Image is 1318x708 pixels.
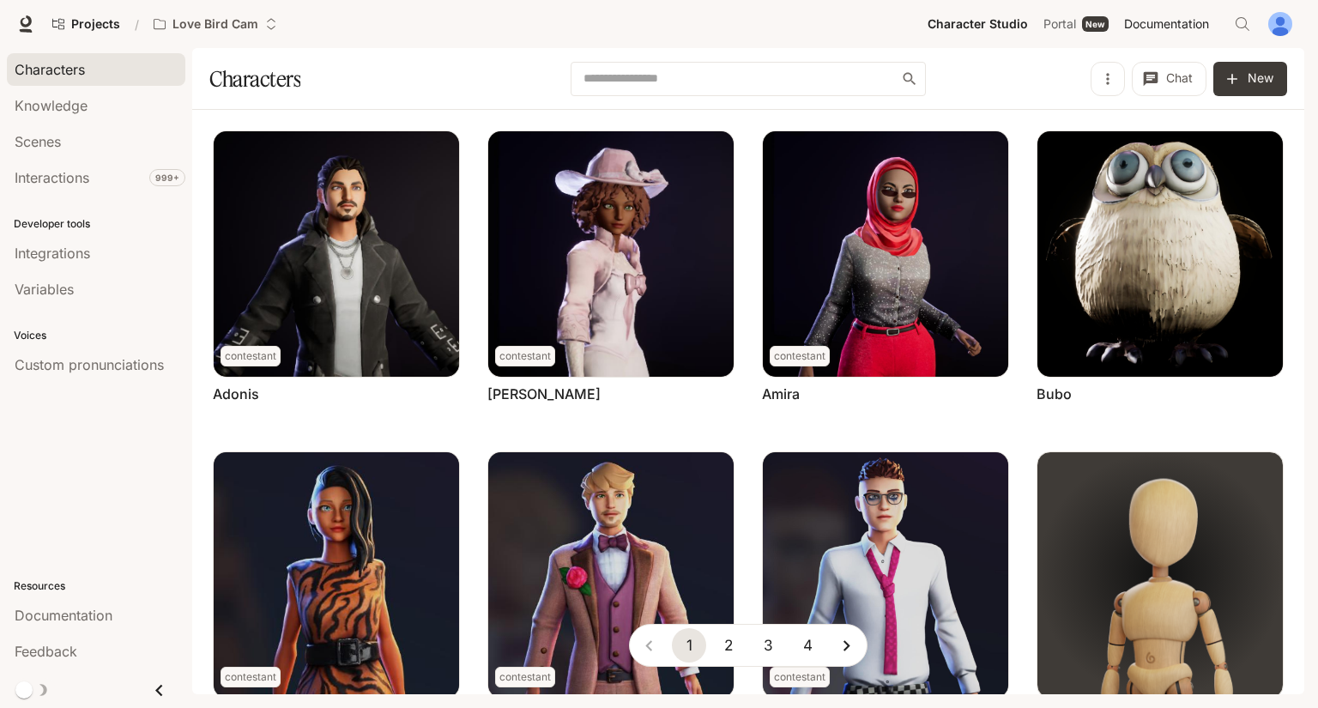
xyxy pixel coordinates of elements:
[1117,7,1222,41] a: Documentation
[213,384,259,403] a: Adonis
[763,452,1008,698] img: Ethan
[1225,7,1260,41] button: Open Command Menu
[214,452,459,698] img: Camila
[921,7,1035,41] a: Character Studio
[1037,7,1115,41] a: PortalNew
[1043,14,1076,35] span: Portal
[488,131,734,377] img: Amanda
[209,62,300,96] h1: Characters
[672,628,706,663] button: page 1
[487,384,601,403] a: [PERSON_NAME]
[1213,62,1287,96] button: New
[128,15,146,33] div: /
[1263,7,1297,41] button: User avatar
[790,628,825,663] button: Go to page 4
[71,17,120,32] span: Projects
[146,7,285,41] button: Open workspace menu
[1037,384,1072,403] a: Bubo
[762,384,800,403] a: Amira
[45,7,128,41] a: Go to projects
[1082,16,1109,32] div: New
[488,452,734,698] img: Chad
[751,628,785,663] button: Go to page 3
[928,14,1028,35] span: Character Studio
[172,17,258,32] p: Love Bird Cam
[629,624,868,667] nav: pagination navigation
[1037,452,1283,698] img: Gregull
[1037,131,1283,377] img: Bubo
[763,131,1008,377] img: Amira
[1132,62,1206,96] button: Chat
[1124,14,1209,35] span: Documentation
[830,628,864,663] button: Go to next page
[711,628,746,663] button: Go to page 2
[1268,12,1292,36] img: User avatar
[214,131,459,377] img: Adonis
